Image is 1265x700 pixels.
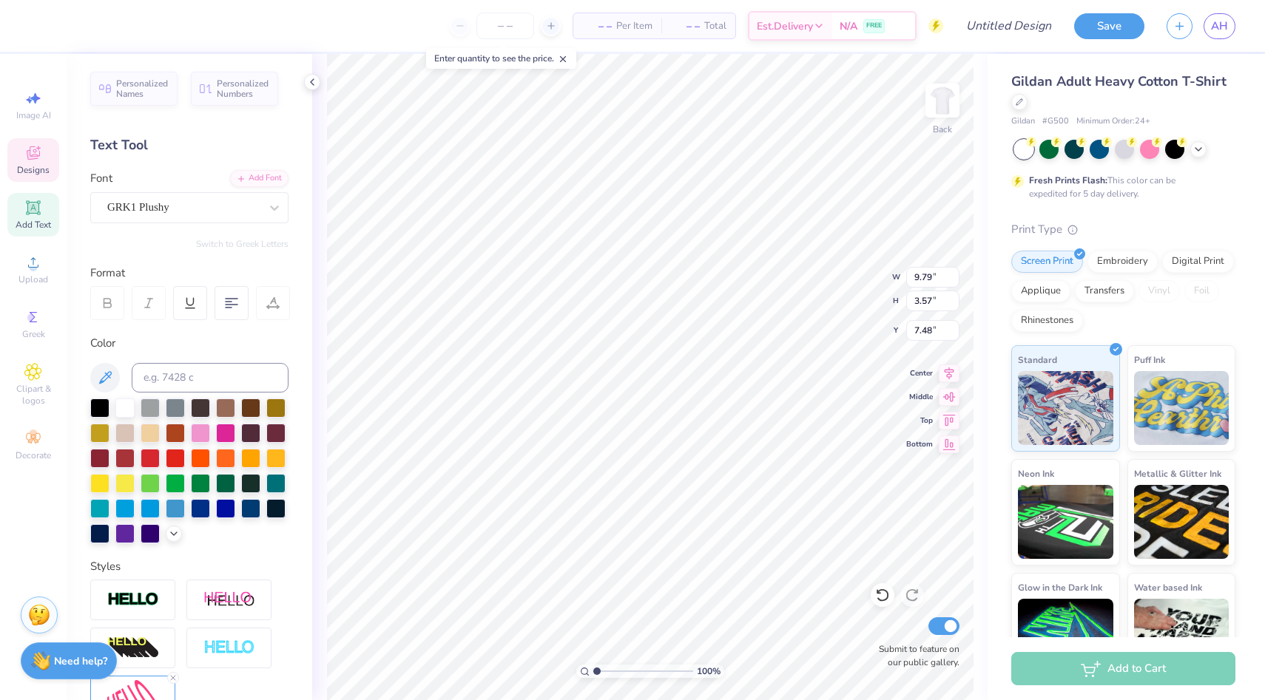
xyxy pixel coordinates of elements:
[1018,599,1113,673] img: Glow in the Dark Ink
[840,18,857,34] span: N/A
[1074,13,1144,39] button: Save
[18,273,48,285] span: Upload
[906,392,933,402] span: Middle
[1134,580,1202,595] span: Water based Ink
[1042,115,1069,128] span: # G500
[1134,371,1229,445] img: Puff Ink
[1018,580,1102,595] span: Glow in the Dark Ink
[196,238,289,250] button: Switch to Greek Letters
[1134,485,1229,559] img: Metallic & Glitter Ink
[1011,221,1235,238] div: Print Type
[1204,13,1235,39] a: AH
[1134,466,1221,481] span: Metallic & Glitter Ink
[1029,174,1107,186] strong: Fresh Prints Flash:
[217,78,269,99] span: Personalized Numbers
[1076,115,1150,128] span: Minimum Order: 24 +
[54,654,107,668] strong: Need help?
[616,18,652,34] span: Per Item
[954,11,1063,41] input: Untitled Design
[1018,485,1113,559] img: Neon Ink
[1029,174,1211,200] div: This color can be expedited for 5 day delivery.
[906,415,933,426] span: Top
[1162,251,1234,273] div: Digital Print
[90,170,112,187] label: Font
[704,18,726,34] span: Total
[17,164,50,176] span: Designs
[7,383,59,407] span: Clipart & logos
[16,449,51,461] span: Decorate
[107,636,159,660] img: 3d Illusion
[906,368,933,378] span: Center
[1184,280,1219,302] div: Foil
[582,18,612,34] span: – –
[476,13,534,39] input: – –
[1138,280,1180,302] div: Vinyl
[90,135,289,155] div: Text Tool
[1011,280,1070,302] div: Applique
[203,591,255,609] img: Shadow
[866,21,882,31] span: FREE
[670,18,700,34] span: – –
[1087,251,1158,273] div: Embroidery
[1018,371,1113,445] img: Standard
[1211,18,1228,35] span: AH
[871,642,959,669] label: Submit to feature on our public gallery.
[1011,310,1083,332] div: Rhinestones
[697,665,721,678] span: 100 %
[22,328,45,340] span: Greek
[1134,352,1165,367] span: Puff Ink
[90,558,289,575] div: Styles
[1018,466,1054,481] span: Neon Ink
[928,86,957,115] img: Back
[1075,280,1134,302] div: Transfers
[16,219,51,231] span: Add Text
[107,591,159,608] img: Stroke
[230,170,289,187] div: Add Font
[132,363,289,393] input: e.g. 7428 c
[757,18,813,34] span: Est. Delivery
[1011,72,1227,90] span: Gildan Adult Heavy Cotton T-Shirt
[426,48,576,69] div: Enter quantity to see the price.
[203,639,255,656] img: Negative Space
[933,123,952,136] div: Back
[1011,115,1035,128] span: Gildan
[1134,599,1229,673] img: Water based Ink
[90,265,290,282] div: Format
[116,78,169,99] span: Personalized Names
[1018,352,1057,367] span: Standard
[906,439,933,449] span: Bottom
[1011,251,1083,273] div: Screen Print
[16,109,51,121] span: Image AI
[90,335,289,352] div: Color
